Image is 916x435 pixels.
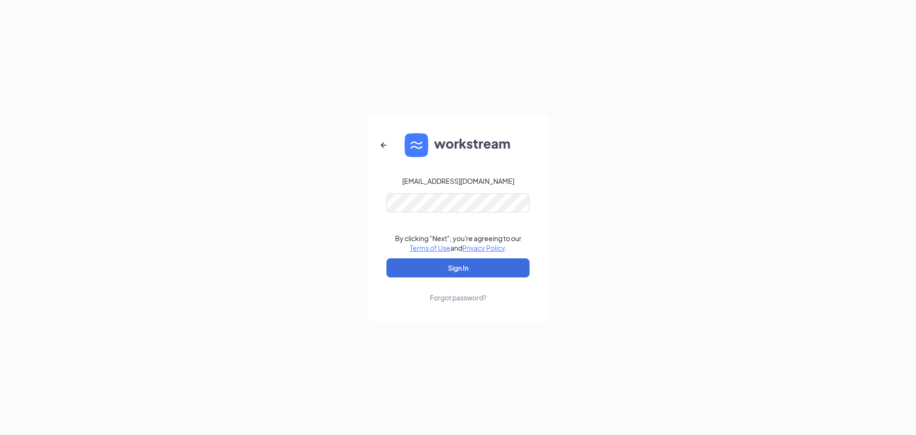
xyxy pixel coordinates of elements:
[386,258,530,277] button: Sign In
[395,233,521,253] div: By clicking "Next", you're agreeing to our and .
[372,134,395,157] button: ArrowLeftNew
[402,176,514,186] div: [EMAIL_ADDRESS][DOMAIN_NAME]
[405,133,511,157] img: WS logo and Workstream text
[378,139,389,151] svg: ArrowLeftNew
[430,293,487,302] div: Forgot password?
[430,277,487,302] a: Forgot password?
[462,244,505,252] a: Privacy Policy
[410,244,450,252] a: Terms of Use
